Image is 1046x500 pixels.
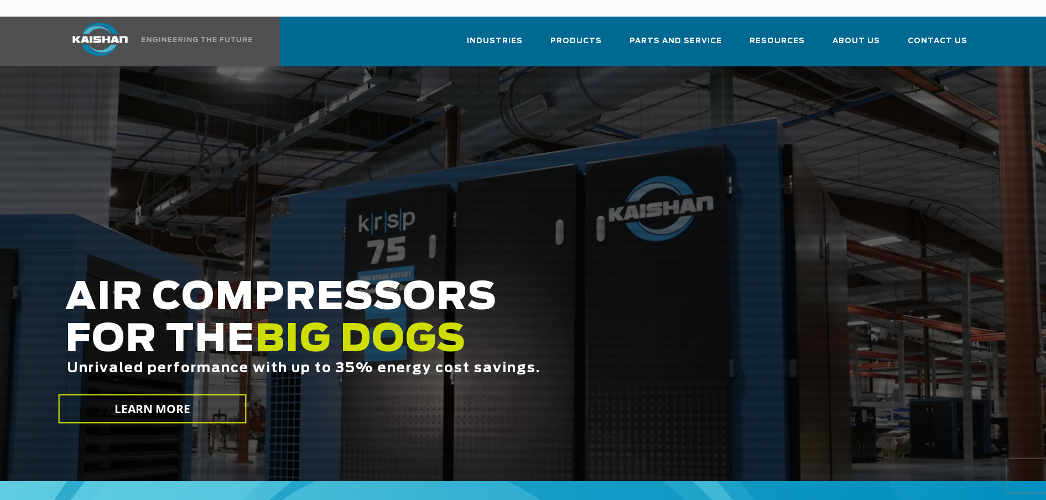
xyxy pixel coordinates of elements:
a: Kaishan USA [59,17,254,66]
a: Parts and Service [629,27,722,64]
span: Resources [750,35,805,48]
a: About Us [832,27,880,64]
a: Products [550,27,602,64]
a: Industries [467,27,523,64]
span: Unrivaled performance with up to 35% energy cost savings. [67,362,540,375]
img: kaishan logo [59,23,142,56]
span: Industries [467,35,523,48]
span: LEARN MORE [114,401,190,417]
span: Parts and Service [629,35,722,48]
a: Resources [750,27,805,64]
span: About Us [832,35,880,48]
h2: AIR COMPRESSORS FOR THE [65,277,826,410]
span: Contact Us [908,35,967,48]
a: LEARN MORE [58,394,246,424]
span: Products [550,35,602,48]
img: Engineering the future [142,37,252,42]
span: BIG DOGS [255,321,466,359]
a: Contact Us [908,27,967,64]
